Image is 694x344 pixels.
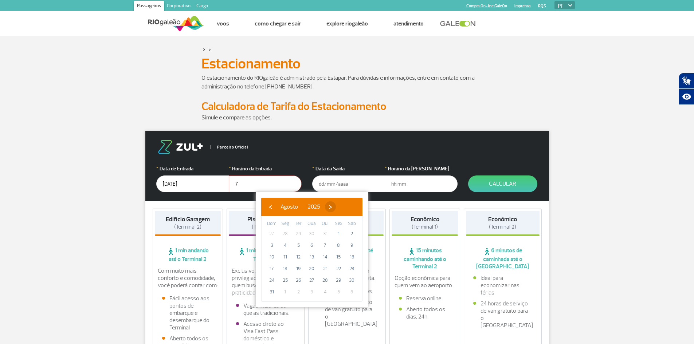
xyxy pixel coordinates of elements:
[306,240,318,251] span: 6
[345,220,358,228] th: weekday
[281,203,298,210] span: Agosto
[333,274,344,286] span: 29
[385,165,458,173] label: Horário da [PERSON_NAME]
[393,20,424,27] a: Atendimento
[279,263,291,274] span: 18
[346,240,358,251] span: 9
[346,274,358,286] span: 30
[318,220,332,228] th: weekday
[395,274,455,289] p: Opção econômica para quem vem ao aeroporto.
[279,251,291,263] span: 11
[333,251,344,263] span: 15
[266,251,278,263] span: 10
[229,175,302,192] input: hh:mm
[306,263,318,274] span: 20
[217,20,229,27] a: Voos
[305,220,319,228] th: weekday
[489,224,516,230] span: (Terminal 2)
[247,216,283,223] strong: Piso Premium
[318,298,377,328] li: 24 horas de serviço de van gratuito para o [GEOGRAPHIC_DATA]
[303,201,325,212] button: 2025
[319,228,331,240] span: 31
[468,175,537,192] button: Calcular
[155,247,221,263] span: 1 min andando até o Terminal 2
[319,274,331,286] span: 28
[279,240,291,251] span: 4
[293,251,304,263] span: 12
[293,274,304,286] span: 26
[193,1,211,12] a: Cargo
[158,267,218,289] p: Com muito mais conforto e comodidade, você poderá contar com:
[201,100,493,113] h2: Calculadora de Tarifa do Estacionamento
[164,1,193,12] a: Corporativo
[266,228,278,240] span: 27
[292,220,305,228] th: weekday
[538,4,546,8] a: RQS
[293,228,304,240] span: 29
[265,202,336,209] bs-datepicker-navigation-view: ​ ​ ​
[203,45,205,54] a: >
[279,274,291,286] span: 25
[466,4,507,8] a: Compra On-line GaleOn
[279,220,292,228] th: weekday
[412,224,438,230] span: (Terminal 1)
[679,73,694,89] button: Abrir tradutor de língua de sinais.
[252,224,279,230] span: (Terminal 2)
[346,251,358,263] span: 16
[156,140,204,154] img: logo-zul.png
[174,224,201,230] span: (Terminal 2)
[326,20,368,27] a: Explore RIOgaleão
[306,228,318,240] span: 30
[306,251,318,263] span: 13
[265,201,276,212] button: ‹
[134,1,164,12] a: Passageiros
[346,228,358,240] span: 2
[232,267,299,296] p: Exclusivo, com localização privilegiada e ideal para quem busca conforto e praticidade.
[312,165,385,173] label: Data da Saída
[319,251,331,263] span: 14
[293,286,304,298] span: 2
[293,240,304,251] span: 5
[333,240,344,251] span: 8
[156,175,229,192] input: dd/mm/aaaa
[265,220,279,228] th: weekday
[307,203,320,210] span: 2025
[411,216,439,223] strong: Econômico
[346,286,358,298] span: 6
[319,240,331,251] span: 7
[256,192,368,307] bs-datepicker-container: calendar
[266,286,278,298] span: 31
[385,175,458,192] input: hh:mm
[279,228,291,240] span: 28
[162,295,214,331] li: Fácil acesso aos pontos de embarque e desembarque do Terminal
[346,263,358,274] span: 23
[399,306,451,320] li: Aberto todos os dias, 24h.
[201,113,493,122] p: Simule e compare as opções.
[466,247,540,270] span: 6 minutos de caminhada até o [GEOGRAPHIC_DATA]
[211,145,248,149] span: Parceiro Oficial
[255,20,301,27] a: Como chegar e sair
[312,175,385,192] input: dd/mm/aaaa
[266,263,278,274] span: 17
[679,73,694,105] div: Plugin de acessibilidade da Hand Talk.
[266,240,278,251] span: 3
[332,220,345,228] th: weekday
[319,263,331,274] span: 21
[236,302,295,317] li: Vagas maiores do que as tradicionais.
[473,274,532,296] li: Ideal para economizar nas férias
[293,263,304,274] span: 19
[679,89,694,105] button: Abrir recursos assistivos.
[488,216,517,223] strong: Econômico
[333,263,344,274] span: 22
[156,165,229,173] label: Data de Entrada
[325,201,336,212] button: ›
[514,4,531,8] a: Imprensa
[229,247,302,263] span: 1 min andando até o Terminal 2
[392,247,458,270] span: 15 minutos caminhando até o Terminal 2
[276,201,303,212] button: Agosto
[201,74,493,91] p: O estacionamento do RIOgaleão é administrado pela Estapar. Para dúvidas e informações, entre em c...
[279,286,291,298] span: 1
[333,286,344,298] span: 5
